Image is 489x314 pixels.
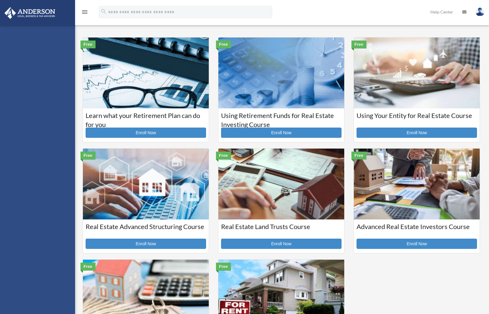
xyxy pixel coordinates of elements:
div: Free [351,41,366,48]
i: search [100,8,107,15]
i: menu [81,8,88,16]
a: menu [81,11,88,16]
a: Enroll Now [86,128,206,138]
h3: Learn what your Retirement Plan can do for you [86,111,206,126]
a: Enroll Now [221,239,342,249]
img: Anderson Advisors Platinum Portal [3,7,57,19]
a: Enroll Now [221,128,342,138]
h3: Advanced Real Estate Investors Course [357,222,477,237]
div: Free [80,263,96,270]
h3: Using Your Entity for Real Estate Course [357,111,477,126]
a: Enroll Now [357,128,477,138]
div: Free [351,152,366,159]
div: Free [216,152,231,159]
h3: Real Estate Advanced Structuring Course [86,222,206,237]
div: Free [80,152,96,159]
img: User Pic [475,8,484,16]
div: Free [80,41,96,48]
h3: Real Estate Land Trusts Course [221,222,342,237]
div: Free [216,41,231,48]
a: Enroll Now [357,239,477,249]
a: Enroll Now [86,239,206,249]
div: Free [216,263,231,270]
h3: Using Retirement Funds for Real Estate Investing Course [221,111,342,126]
